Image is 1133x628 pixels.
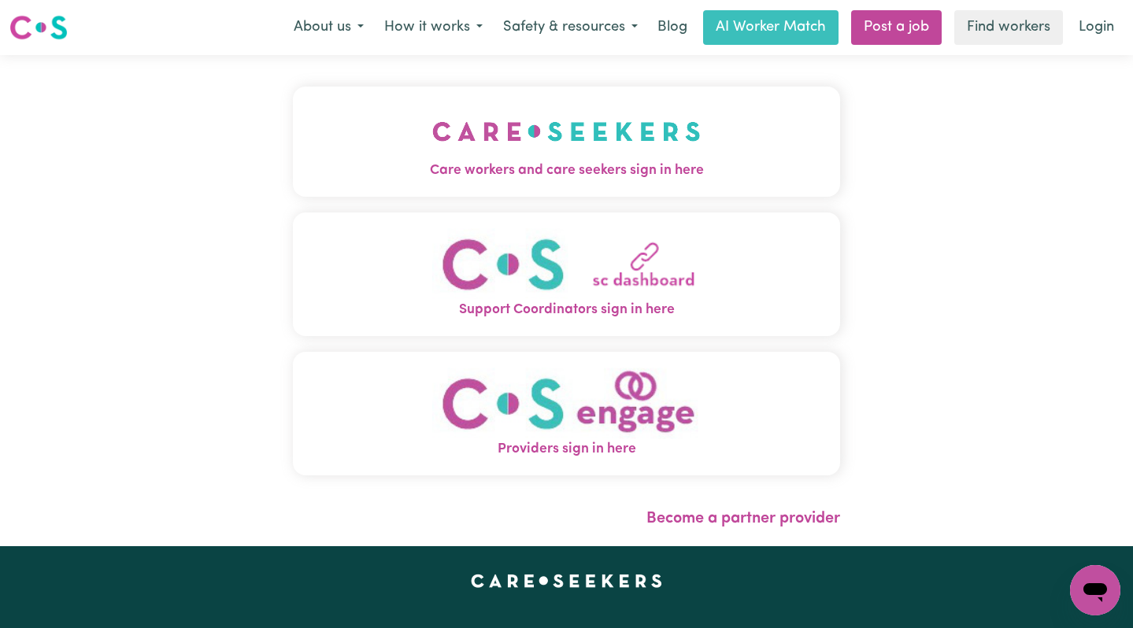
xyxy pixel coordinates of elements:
[648,10,697,45] a: Blog
[9,9,68,46] a: Careseekers logo
[374,11,493,44] button: How it works
[1069,10,1124,45] a: Login
[293,87,841,197] button: Care workers and care seekers sign in here
[9,13,68,42] img: Careseekers logo
[293,300,841,320] span: Support Coordinators sign in here
[293,352,841,475] button: Providers sign in here
[493,11,648,44] button: Safety & resources
[851,10,942,45] a: Post a job
[283,11,374,44] button: About us
[646,511,840,526] a: Become a partner provider
[293,161,841,181] span: Care workers and care seekers sign in here
[703,10,839,45] a: AI Worker Match
[1070,565,1120,615] iframe: Button to launch messaging window
[471,574,662,587] a: Careseekers home page
[954,10,1063,45] a: Find workers
[293,212,841,336] button: Support Coordinators sign in here
[293,439,841,460] span: Providers sign in here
